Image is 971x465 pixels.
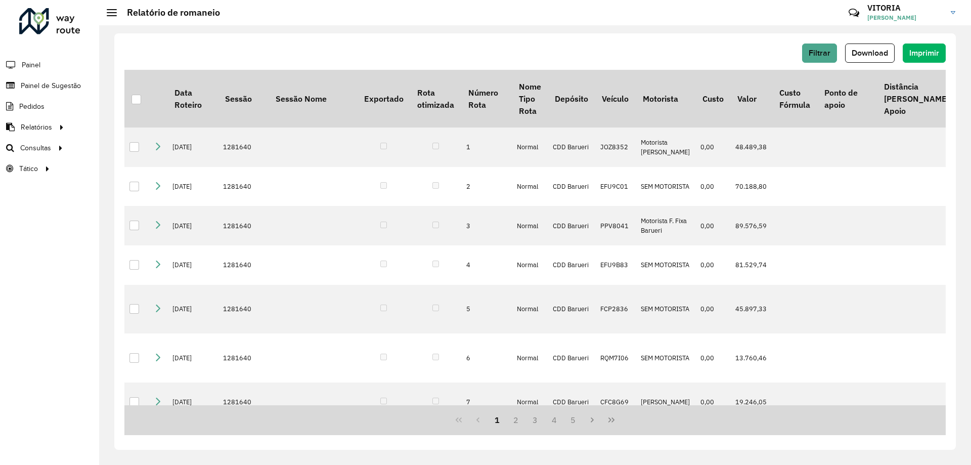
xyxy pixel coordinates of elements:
[695,285,730,334] td: 0,00
[512,167,548,206] td: Normal
[564,410,583,430] button: 5
[20,143,51,153] span: Consultas
[512,383,548,422] td: Normal
[809,49,830,57] span: Filtrar
[636,128,695,167] td: Motorista [PERSON_NAME]
[845,44,895,63] button: Download
[488,410,507,430] button: 1
[636,70,695,128] th: Motorista
[167,245,218,285] td: [DATE]
[218,128,269,167] td: 1281640
[695,383,730,422] td: 0,00
[852,49,888,57] span: Download
[730,285,772,334] td: 45.897,33
[22,60,40,70] span: Painel
[595,383,636,422] td: CFC8G69
[636,167,695,206] td: SEM MOTORISTA
[461,383,512,422] td: 7
[117,7,220,18] h2: Relatório de romaneio
[636,285,695,334] td: SEM MOTORISTA
[695,333,730,383] td: 0,00
[512,206,548,245] td: Normal
[730,245,772,285] td: 81.529,74
[595,245,636,285] td: EFU9B83
[218,70,269,128] th: Sessão
[461,285,512,334] td: 5
[595,333,636,383] td: RQM7I06
[218,285,269,334] td: 1281640
[548,333,595,383] td: CDD Barueri
[545,410,564,430] button: 4
[636,383,695,422] td: [PERSON_NAME]
[21,122,52,133] span: Relatórios
[461,206,512,245] td: 3
[19,163,38,174] span: Tático
[410,70,461,128] th: Rota otimizada
[512,128,548,167] td: Normal
[772,70,817,128] th: Custo Fórmula
[218,245,269,285] td: 1281640
[730,333,772,383] td: 13.760,46
[548,70,595,128] th: Depósito
[867,13,943,22] span: [PERSON_NAME]
[525,410,545,430] button: 3
[218,383,269,422] td: 1281640
[461,70,512,128] th: Número Rota
[636,206,695,245] td: Motorista F. Fixa Barueri
[903,44,946,63] button: Imprimir
[218,206,269,245] td: 1281640
[548,167,595,206] td: CDD Barueri
[595,285,636,334] td: FCP2836
[548,383,595,422] td: CDD Barueri
[802,44,837,63] button: Filtrar
[909,49,939,57] span: Imprimir
[595,128,636,167] td: JOZ8352
[595,206,636,245] td: PPV8041
[218,167,269,206] td: 1281640
[695,70,730,128] th: Custo
[867,3,943,13] h3: VITORIA
[695,206,730,245] td: 0,00
[167,206,218,245] td: [DATE]
[548,285,595,334] td: CDD Barueri
[843,2,865,24] a: Contato Rápido
[167,383,218,422] td: [DATE]
[512,333,548,383] td: Normal
[218,333,269,383] td: 1281640
[269,70,357,128] th: Sessão Nome
[19,101,45,112] span: Pedidos
[506,410,525,430] button: 2
[730,167,772,206] td: 70.188,80
[167,128,218,167] td: [DATE]
[595,70,636,128] th: Veículo
[602,410,621,430] button: Last Page
[695,167,730,206] td: 0,00
[695,245,730,285] td: 0,00
[730,128,772,167] td: 48.489,38
[817,70,877,128] th: Ponto de apoio
[730,70,772,128] th: Valor
[512,70,548,128] th: Nome Tipo Rota
[636,333,695,383] td: SEM MOTORISTA
[512,245,548,285] td: Normal
[167,285,218,334] td: [DATE]
[730,206,772,245] td: 89.576,59
[595,167,636,206] td: EFU9C01
[548,206,595,245] td: CDD Barueri
[461,245,512,285] td: 4
[461,128,512,167] td: 1
[357,70,410,128] th: Exportado
[583,410,602,430] button: Next Page
[730,383,772,422] td: 19.246,05
[167,70,218,128] th: Data Roteiro
[636,245,695,285] td: SEM MOTORISTA
[461,333,512,383] td: 6
[461,167,512,206] td: 2
[167,167,218,206] td: [DATE]
[695,128,730,167] td: 0,00
[512,285,548,334] td: Normal
[167,333,218,383] td: [DATE]
[548,245,595,285] td: CDD Barueri
[877,70,956,128] th: Distância [PERSON_NAME] Apoio
[548,128,595,167] td: CDD Barueri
